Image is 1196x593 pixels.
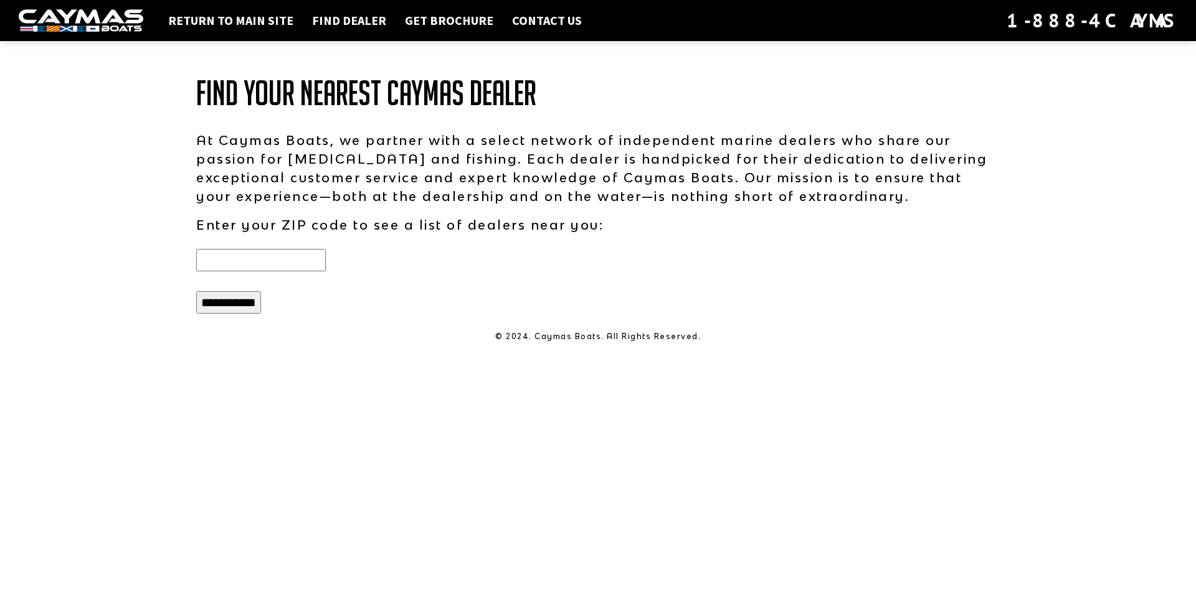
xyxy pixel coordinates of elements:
[506,12,588,29] a: Contact Us
[162,12,300,29] a: Return to main site
[399,12,500,29] a: Get Brochure
[306,12,392,29] a: Find Dealer
[196,75,1000,112] h1: Find Your Nearest Caymas Dealer
[196,331,1000,342] p: © 2024. Caymas Boats. All Rights Reserved.
[1007,7,1177,34] div: 1-888-4CAYMAS
[19,9,143,32] img: white-logo-c9c8dbefe5ff5ceceb0f0178aa75bf4bb51f6bca0971e226c86eb53dfe498488.png
[196,215,1000,234] p: Enter your ZIP code to see a list of dealers near you:
[196,131,1000,205] p: At Caymas Boats, we partner with a select network of independent marine dealers who share our pas...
